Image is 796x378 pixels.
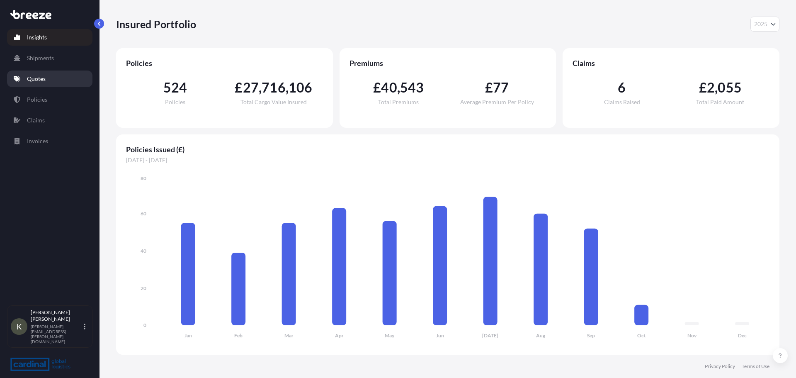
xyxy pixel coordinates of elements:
[143,322,146,328] tspan: 0
[738,332,747,339] tspan: Dec
[707,81,715,94] span: 2
[373,81,381,94] span: £
[27,54,54,62] p: Shipments
[116,17,196,31] p: Insured Portfolio
[705,363,735,370] a: Privacy Policy
[126,144,769,154] span: Policies Issued (£)
[618,81,626,94] span: 6
[349,58,546,68] span: Premiums
[141,248,146,254] tspan: 40
[436,332,444,339] tspan: Jun
[715,81,718,94] span: ,
[262,81,286,94] span: 716
[284,332,294,339] tspan: Mar
[573,58,769,68] span: Claims
[289,81,313,94] span: 106
[699,81,707,94] span: £
[604,99,640,105] span: Claims Raised
[240,99,307,105] span: Total Cargo Value Insured
[696,99,744,105] span: Total Paid Amount
[234,332,243,339] tspan: Feb
[493,81,509,94] span: 77
[126,58,323,68] span: Policies
[141,175,146,181] tspan: 80
[485,81,493,94] span: £
[31,324,82,344] p: [PERSON_NAME][EMAIL_ADDRESS][PERSON_NAME][DOMAIN_NAME]
[141,210,146,217] tspan: 60
[754,20,767,28] span: 2025
[397,81,400,94] span: ,
[184,332,192,339] tspan: Jan
[27,137,48,145] p: Invoices
[750,17,779,32] button: Year Selector
[27,116,45,124] p: Claims
[460,99,534,105] span: Average Premium Per Policy
[378,99,419,105] span: Total Premiums
[243,81,259,94] span: 27
[31,309,82,322] p: [PERSON_NAME] [PERSON_NAME]
[400,81,424,94] span: 543
[536,332,546,339] tspan: Aug
[163,81,187,94] span: 524
[7,50,92,66] a: Shipments
[286,81,289,94] span: ,
[7,29,92,46] a: Insights
[718,81,742,94] span: 055
[10,358,70,371] img: organization-logo
[141,285,146,291] tspan: 20
[165,99,185,105] span: Policies
[385,332,395,339] tspan: May
[126,156,769,164] span: [DATE] - [DATE]
[7,112,92,129] a: Claims
[637,332,646,339] tspan: Oct
[7,91,92,108] a: Policies
[259,81,262,94] span: ,
[742,363,769,370] a: Terms of Use
[687,332,697,339] tspan: Nov
[27,95,47,104] p: Policies
[27,75,46,83] p: Quotes
[335,332,344,339] tspan: Apr
[17,322,22,331] span: K
[381,81,397,94] span: 40
[587,332,595,339] tspan: Sep
[7,133,92,149] a: Invoices
[482,332,498,339] tspan: [DATE]
[7,71,92,87] a: Quotes
[235,81,243,94] span: £
[27,33,47,41] p: Insights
